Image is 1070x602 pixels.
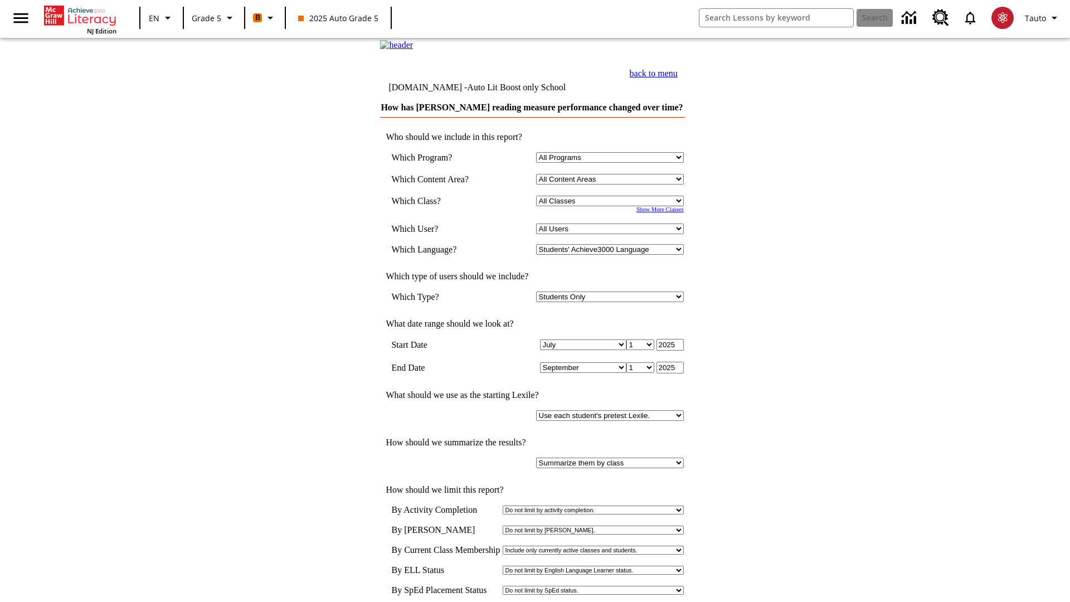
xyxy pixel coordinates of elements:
td: Start Date [391,339,489,351]
button: Profile/Settings [1020,8,1066,28]
td: What date range should we look at? [380,319,683,329]
nobr: Which Content Area? [391,174,469,184]
div: Home [44,3,116,35]
td: Which Type? [391,292,489,302]
span: 2025 Auto Grade 5 [298,12,378,24]
td: How should we limit this report? [380,485,683,495]
td: What should we use as the starting Lexile? [380,390,683,400]
a: Notifications [956,3,985,32]
td: By ELL Status [391,565,500,575]
td: Which Program? [391,152,489,163]
td: Which User? [391,224,489,234]
td: By Activity Completion [391,505,500,515]
nobr: Auto Lit Boost only School [467,82,566,92]
td: By [PERSON_NAME] [391,525,500,535]
span: B [255,11,260,25]
td: By SpEd Placement Status [391,585,500,595]
span: NJ Edition [87,27,116,35]
input: search field [699,9,853,27]
a: Data Center [895,3,926,33]
td: How should we summarize the results? [380,438,683,448]
button: Grade: Grade 5, Select a grade [187,8,241,28]
img: header [380,40,413,50]
button: Open side menu [4,2,37,35]
img: avatar image [991,7,1014,29]
td: Who should we include in this report? [380,132,683,142]
a: How has [PERSON_NAME] reading measure performance changed over time? [381,103,683,112]
td: Which Class? [391,196,489,206]
button: Language: EN, Select a language [144,8,179,28]
td: Which Language? [391,244,489,255]
td: [DOMAIN_NAME] - [388,82,566,93]
button: Select a new avatar [985,3,1020,32]
span: EN [149,12,159,24]
span: Tauto [1025,12,1046,24]
a: back to menu [630,69,678,78]
a: Resource Center, Will open in new tab [926,3,956,33]
td: Which type of users should we include? [380,271,683,281]
td: End Date [391,362,489,373]
span: Grade 5 [192,12,221,24]
a: Show More Classes [636,206,684,212]
td: By Current Class Membership [391,545,500,555]
button: Boost Class color is orange. Change class color [249,8,281,28]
